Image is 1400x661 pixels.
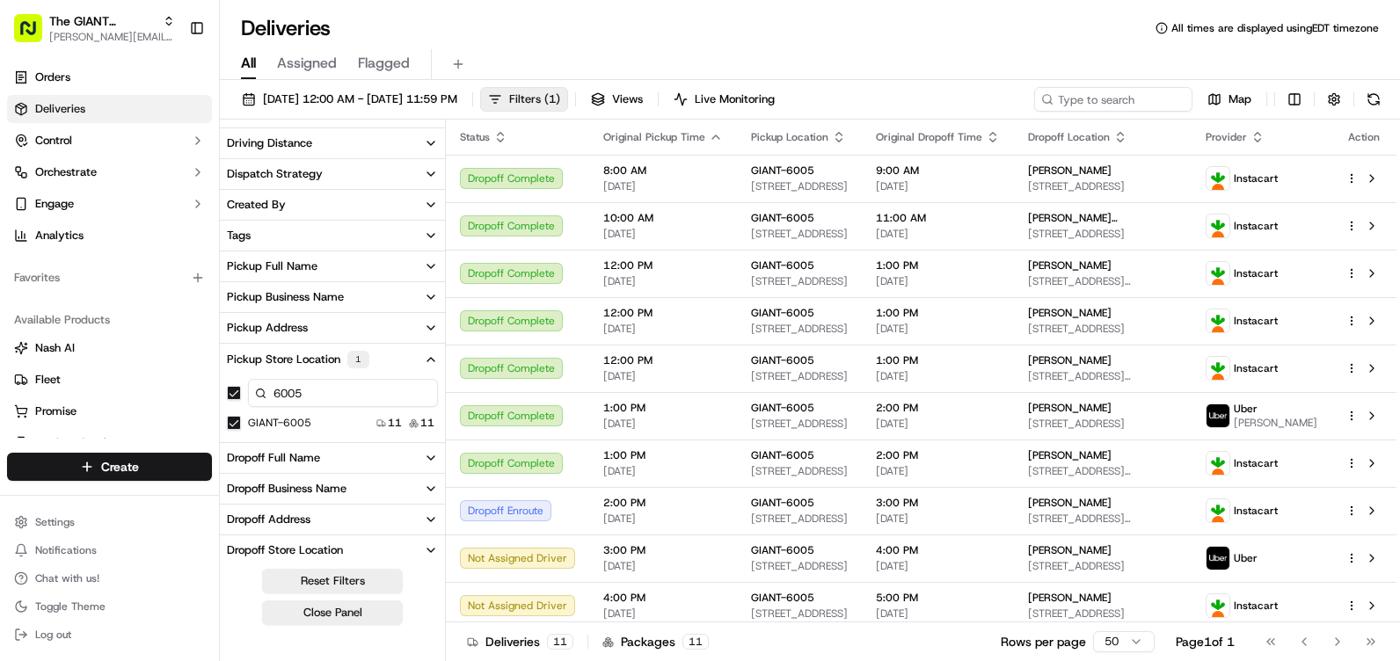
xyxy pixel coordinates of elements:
span: [STREET_ADDRESS] [1028,417,1178,431]
span: Orders [35,69,70,85]
div: Pickup Address [227,320,308,336]
span: GIANT-6005 [751,543,814,557]
img: profile_instacart_ahold_partner.png [1207,309,1229,332]
div: Dropoff Full Name [227,450,320,466]
span: All [241,53,256,74]
span: 12:00 PM [603,353,723,367]
span: [DATE] [876,322,1000,336]
span: [STREET_ADDRESS] [751,322,848,336]
span: Provider [1206,130,1247,144]
button: Pickup Business Name [220,282,445,312]
span: [DATE] [603,559,723,573]
span: [PERSON_NAME] [1028,401,1112,415]
img: Nash [18,18,53,53]
span: [STREET_ADDRESS] [751,559,848,573]
span: [PERSON_NAME] [PERSON_NAME] [1028,211,1178,225]
span: [DATE] [603,417,723,431]
span: [DATE] [603,607,723,621]
button: Pickup Address [220,313,445,343]
span: [PERSON_NAME] [1028,496,1112,510]
span: [STREET_ADDRESS] [1028,559,1178,573]
a: Powered byPylon [124,297,213,311]
h1: Deliveries [241,14,331,42]
button: Live Monitoring [666,87,783,112]
span: Original Dropoff Time [876,130,982,144]
span: 11:00 AM [876,211,1000,225]
span: [STREET_ADDRESS][PERSON_NAME] [1028,512,1178,526]
span: [DATE] [876,227,1000,241]
span: Instacart [1234,314,1278,328]
div: Dropoff Business Name [227,481,346,497]
a: Orders [7,63,212,91]
div: Start new chat [60,168,288,185]
img: profile_instacart_ahold_partner.png [1207,214,1229,237]
span: GIANT-6005 [751,448,814,462]
button: Dispatch Strategy [220,159,445,189]
span: GIANT-6005 [751,591,814,605]
div: Created By [227,197,286,213]
span: Assigned [277,53,337,74]
span: [DATE] [603,369,723,383]
span: Nash AI [35,340,75,356]
span: [PERSON_NAME] [1028,543,1112,557]
span: Orchestrate [35,164,97,180]
a: Analytics [7,222,212,250]
span: Instacart [1234,456,1278,470]
span: Instacart [1234,266,1278,280]
span: 2:00 PM [876,448,1000,462]
span: 2:00 PM [876,401,1000,415]
button: Dropoff Store Location [220,535,445,565]
a: 💻API Documentation [142,248,289,280]
button: Dropoff Full Name [220,443,445,473]
div: Page 1 of 1 [1176,633,1235,650]
span: ( 1 ) [544,91,560,107]
button: [PERSON_NAME][EMAIL_ADDRESS][PERSON_NAME][DOMAIN_NAME] [49,30,175,44]
span: Control [35,133,72,149]
p: Welcome 👋 [18,70,320,98]
div: Action [1345,130,1382,144]
p: Rows per page [1001,633,1086,650]
button: [DATE] 12:00 AM - [DATE] 11:59 PM [234,87,465,112]
span: Instacart [1234,219,1278,233]
a: Nash AI [14,340,205,356]
span: [DATE] [876,274,1000,288]
img: profile_instacart_ahold_partner.png [1207,357,1229,380]
button: The GIANT Company [49,12,156,30]
span: 5:00 PM [876,591,1000,605]
span: GIANT-6005 [751,211,814,225]
span: [STREET_ADDRESS] [751,227,848,241]
a: 📗Knowledge Base [11,248,142,280]
button: Chat with us! [7,566,212,591]
span: [STREET_ADDRESS] [751,274,848,288]
span: Analytics [35,228,84,243]
span: [STREET_ADDRESS] [1028,607,1178,621]
span: Product Catalog [35,435,120,451]
a: Fleet [14,372,205,388]
a: Deliveries [7,95,212,123]
span: [PERSON_NAME] [1028,306,1112,320]
span: [DATE] [876,369,1000,383]
span: Instacart [1234,504,1278,518]
span: [DATE] [876,417,1000,431]
span: Chat with us! [35,571,99,585]
button: Close Panel [262,600,403,625]
span: [STREET_ADDRESS] [751,179,848,193]
input: Type to search [1034,87,1192,112]
button: Dropoff Address [220,505,445,534]
span: Status [460,130,490,144]
span: [PERSON_NAME] [1028,258,1112,272]
span: All times are displayed using EDT timezone [1171,21,1379,35]
span: GIANT-6005 [751,258,814,272]
div: Available Products [7,306,212,334]
div: Deliveries [467,633,573,650]
div: Pickup Store Location [227,351,369,368]
button: Notifications [7,538,212,563]
span: Filters [509,91,560,107]
a: Promise [14,403,205,419]
div: 11 [547,634,573,650]
button: Toggle Theme [7,594,212,619]
span: Toggle Theme [35,599,106,614]
span: [DATE] [603,179,723,193]
button: Start new chat [299,173,320,194]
